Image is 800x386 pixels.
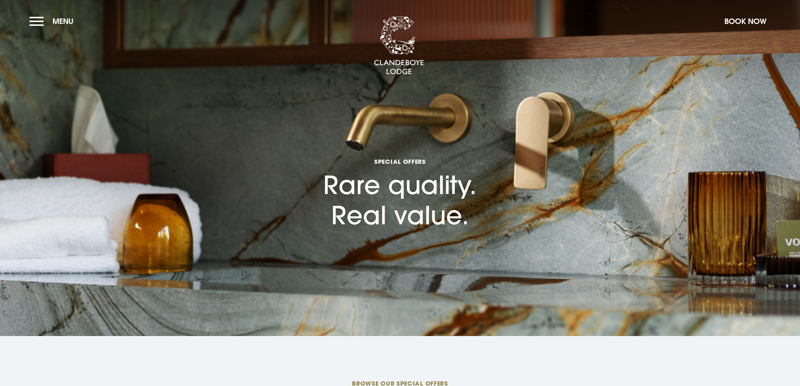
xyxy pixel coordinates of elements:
button: Book Now [720,12,771,30]
span: Menu [52,16,73,26]
h1: Rare quality. Real value. [323,110,477,230]
button: Menu [29,12,78,30]
span: Special Offers [323,158,477,165]
img: Clandeboye Lodge [374,16,424,75]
